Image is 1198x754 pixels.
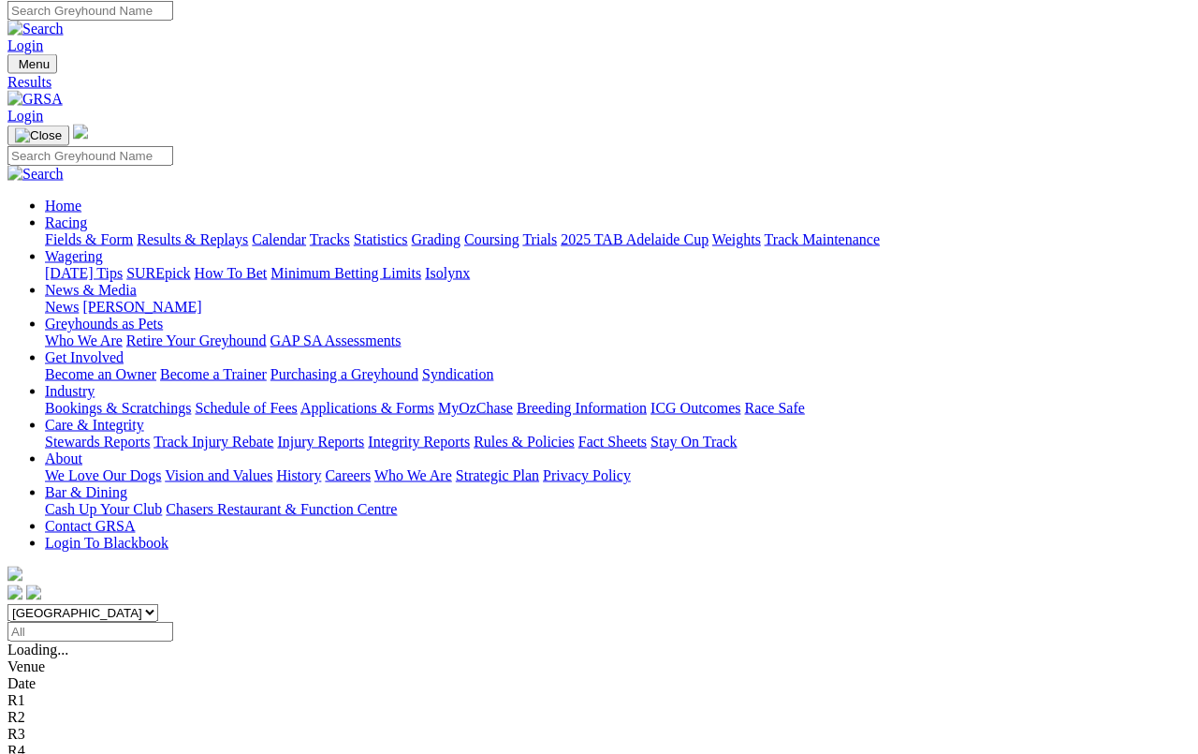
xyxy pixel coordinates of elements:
span: Loading... [7,642,68,658]
div: Industry [45,400,1191,417]
a: Results [7,74,1191,91]
div: Bar & Dining [45,501,1191,518]
a: Home [45,198,81,214]
div: Date [7,675,1191,692]
a: Wagering [45,248,103,264]
div: Wagering [45,265,1191,282]
a: Applications & Forms [300,400,434,416]
input: Select date [7,622,173,642]
a: Login To Blackbook [45,535,168,551]
a: 2025 TAB Adelaide Cup [561,231,709,247]
a: Industry [45,383,95,399]
a: Isolynx [425,265,470,281]
div: Get Involved [45,366,1191,383]
a: Contact GRSA [45,518,135,534]
img: logo-grsa-white.png [7,567,22,582]
a: Track Maintenance [765,231,880,247]
a: Fields & Form [45,231,133,247]
img: twitter.svg [26,585,41,600]
a: [DATE] Tips [45,265,123,281]
a: Login [7,108,43,124]
a: Stewards Reports [45,434,150,450]
a: Integrity Reports [368,434,470,450]
a: Statistics [354,231,408,247]
div: About [45,467,1191,484]
a: Coursing [464,231,519,247]
img: GRSA [7,91,63,108]
button: Toggle navigation [7,54,57,74]
a: About [45,451,82,466]
a: Results & Replays [137,231,248,247]
a: Login [7,37,43,53]
a: Breeding Information [517,400,647,416]
div: Racing [45,231,1191,248]
a: Minimum Betting Limits [270,265,421,281]
span: Menu [19,57,50,71]
a: [PERSON_NAME] [82,299,201,315]
img: Search [7,166,64,183]
a: News [45,299,79,315]
img: Close [15,128,62,143]
input: Search [7,1,173,21]
a: GAP SA Assessments [270,333,402,348]
div: R2 [7,709,1191,726]
a: Injury Reports [277,434,364,450]
a: History [276,467,321,483]
a: Bar & Dining [45,484,127,500]
div: Venue [7,658,1191,675]
img: logo-grsa-white.png [73,125,88,140]
a: We Love Our Dogs [45,467,161,483]
a: Strategic Plan [456,467,539,483]
div: R1 [7,692,1191,709]
a: Privacy Policy [543,467,631,483]
a: Who We Are [374,467,452,483]
img: facebook.svg [7,585,22,600]
div: Greyhounds as Pets [45,333,1191,349]
a: Careers [325,467,371,483]
a: News & Media [45,282,137,298]
a: Weights [712,231,761,247]
a: Schedule of Fees [195,400,297,416]
a: Cash Up Your Club [45,501,162,517]
a: Chasers Restaurant & Function Centre [166,501,397,517]
a: Purchasing a Greyhound [270,366,418,382]
a: Racing [45,214,87,230]
a: Tracks [310,231,350,247]
a: Trials [522,231,557,247]
a: Calendar [252,231,306,247]
a: Who We Are [45,333,123,348]
div: News & Media [45,299,1191,316]
a: Get Involved [45,349,124,365]
a: Track Injury Rebate [153,434,273,450]
a: Retire Your Greyhound [126,333,267,348]
div: R3 [7,726,1191,743]
a: MyOzChase [438,400,513,416]
a: Care & Integrity [45,417,144,433]
input: Search [7,146,173,166]
a: Race Safe [744,400,804,416]
a: ICG Outcomes [650,400,740,416]
a: Greyhounds as Pets [45,316,163,332]
a: How To Bet [195,265,268,281]
a: Bookings & Scratchings [45,400,191,416]
button: Toggle navigation [7,126,69,146]
div: Care & Integrity [45,434,1191,451]
a: Stay On Track [650,434,737,450]
a: Rules & Policies [474,434,575,450]
a: Grading [412,231,460,247]
a: Syndication [422,366,493,382]
img: Search [7,21,64,37]
a: SUREpick [126,265,190,281]
a: Become an Owner [45,366,156,382]
a: Fact Sheets [578,434,647,450]
a: Vision and Values [165,467,272,483]
a: Become a Trainer [160,366,267,382]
